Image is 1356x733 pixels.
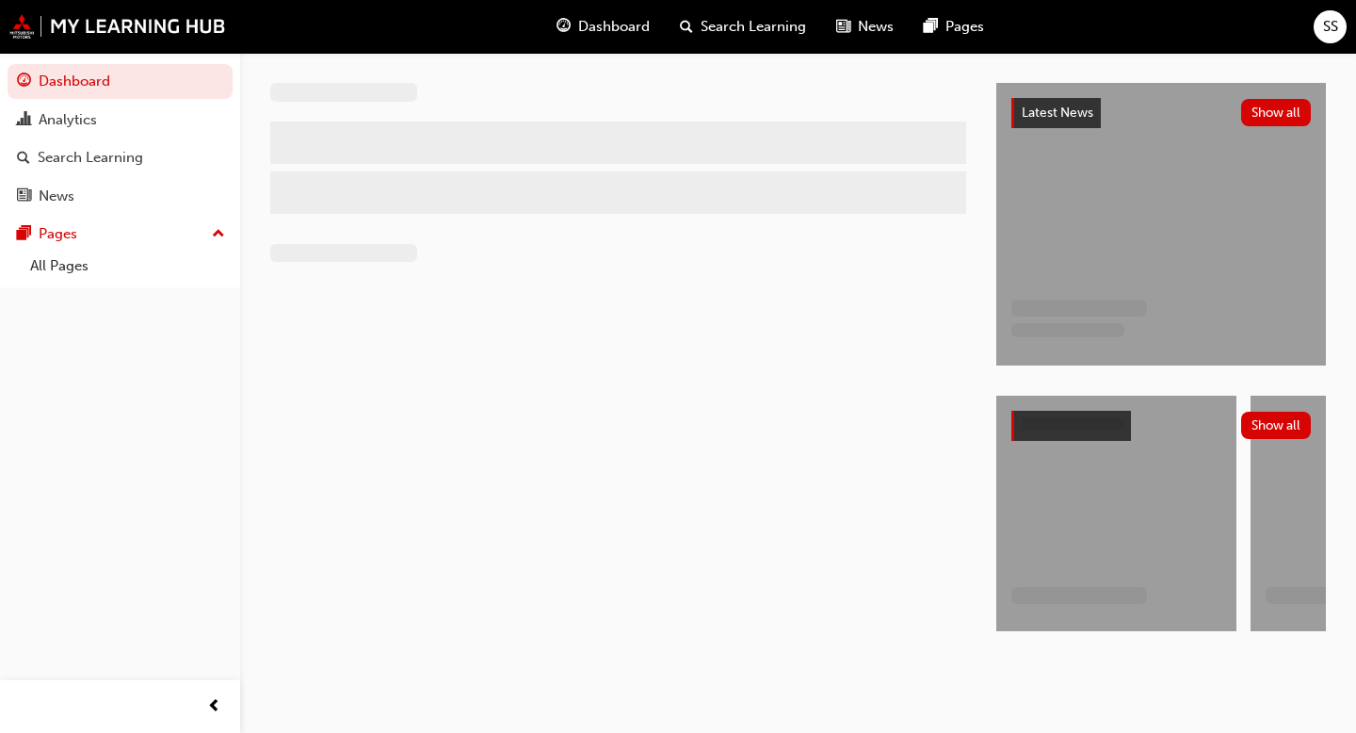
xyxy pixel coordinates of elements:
span: guage-icon [17,73,31,90]
button: DashboardAnalyticsSearch LearningNews [8,60,233,217]
span: pages-icon [924,15,938,39]
div: Search Learning [38,147,143,169]
span: news-icon [17,188,31,205]
a: Search Learning [8,140,233,175]
a: guage-iconDashboard [541,8,665,46]
span: search-icon [680,15,693,39]
a: News [8,179,233,214]
span: SS [1323,16,1338,38]
span: up-icon [212,222,225,247]
span: news-icon [836,15,850,39]
a: news-iconNews [821,8,909,46]
span: Dashboard [578,16,650,38]
span: Pages [945,16,984,38]
img: mmal [9,14,226,39]
a: Show all [1011,411,1311,441]
span: Latest News [1022,105,1093,121]
span: search-icon [17,150,30,167]
button: Show all [1241,412,1312,439]
span: guage-icon [557,15,571,39]
a: search-iconSearch Learning [665,8,821,46]
button: Pages [8,217,233,252]
button: Show all [1241,99,1312,126]
span: chart-icon [17,112,31,129]
span: pages-icon [17,226,31,243]
div: News [39,186,74,207]
span: prev-icon [207,695,221,719]
div: Analytics [39,109,97,131]
a: All Pages [23,252,233,281]
a: Analytics [8,103,233,138]
button: SS [1314,10,1347,43]
span: News [858,16,894,38]
a: Latest NewsShow all [1011,98,1311,128]
a: pages-iconPages [909,8,999,46]
span: Search Learning [701,16,806,38]
a: Dashboard [8,64,233,99]
div: Pages [39,223,77,245]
